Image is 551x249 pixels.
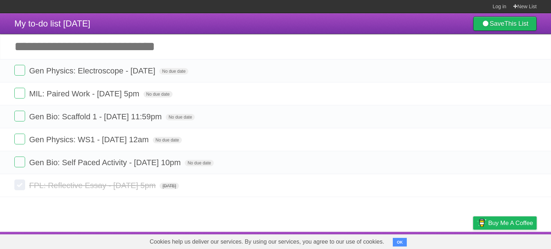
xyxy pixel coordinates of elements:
[14,19,90,28] span: My to-do list [DATE]
[491,234,537,247] a: Suggest a feature
[185,160,214,166] span: No due date
[401,234,430,247] a: Developers
[29,158,183,167] span: Gen Bio: Self Paced Activity - [DATE] 10pm
[14,134,25,144] label: Done
[14,157,25,167] label: Done
[29,135,150,144] span: Gen Physics: WS1 - [DATE] 12am
[14,65,25,76] label: Done
[160,183,179,189] span: [DATE]
[29,89,141,98] span: MIL: Paired Work - [DATE] 5pm
[29,112,164,121] span: Gen Bio: Scaffold 1 - [DATE] 11:59pm
[439,234,455,247] a: Terms
[143,91,173,97] span: No due date
[473,216,537,230] a: Buy me a coffee
[159,68,188,75] span: No due date
[166,114,195,120] span: No due date
[153,137,182,143] span: No due date
[504,20,528,27] b: This List
[14,179,25,190] label: Done
[393,238,407,246] button: OK
[14,88,25,99] label: Done
[464,234,482,247] a: Privacy
[29,181,157,190] span: FPL: Reflective Essay - [DATE] 5pm
[29,66,157,75] span: Gen Physics: Electroscope - [DATE]
[477,217,486,229] img: Buy me a coffee
[142,235,391,249] span: Cookies help us deliver our services. By using our services, you agree to our use of cookies.
[14,111,25,121] label: Done
[473,16,537,31] a: SaveThis List
[378,234,393,247] a: About
[488,217,533,229] span: Buy me a coffee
